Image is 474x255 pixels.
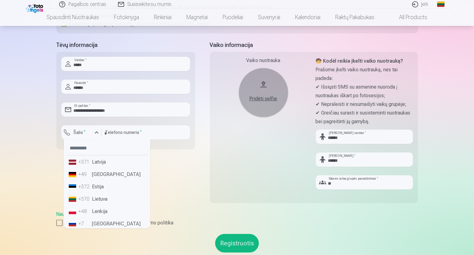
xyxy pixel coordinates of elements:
[56,211,96,217] a: Naudotojo sutartis
[210,41,418,49] h5: Vaiko informacija
[251,9,288,26] a: Suvenyrai
[316,109,413,126] p: ✔ Greičiau surasti ir susisteminti nuotraukas bei pagreitinti jų gamybą.
[316,58,403,64] strong: 🧒 Kodėl reikia įkelti vaiko nuotrauką?
[79,220,91,228] div: +7
[79,208,91,215] div: +48
[66,156,148,168] li: Latvija
[39,9,107,26] a: Spausdinti nuotraukas
[316,65,413,83] p: Prašome įkelti vaiko nuotrauką, nes tai padeda:
[316,83,413,100] p: ✔ Išsiųsti SMS su asmenine nuoroda į nuotraukas iškart po fotosesijos;
[66,218,148,230] li: [GEOGRAPHIC_DATA]
[66,168,148,181] li: [GEOGRAPHIC_DATA]
[215,234,259,253] button: Registruotis
[61,125,102,140] button: Šalis*
[79,183,91,190] div: +372
[66,181,148,193] li: Estija
[239,68,288,117] button: Pridėti selfie
[79,158,91,166] div: +371
[245,95,282,102] div: Pridėti selfie
[382,9,435,26] a: All products
[56,211,418,227] div: ,
[288,9,328,26] a: Kalendoriai
[56,41,195,49] h5: Tėvų informacija
[215,57,312,64] div: Vaiko nuotrauka
[79,171,91,178] div: +49
[316,100,413,109] p: ✔ Nepraleisti ir nesumaišyti vaikų grupėje;
[179,9,215,26] a: Magnetai
[66,205,148,218] li: Lenkija
[147,9,179,26] a: Rinkiniai
[66,193,148,205] li: Lietuva
[26,2,45,13] img: /fa2
[79,195,91,203] div: +370
[107,9,147,26] a: Fotoknyga
[71,129,88,136] label: Šalis
[328,9,382,26] a: Raktų pakabukas
[56,219,418,227] label: Sutinku su Naudotojo sutartimi ir privatumo politika
[215,9,251,26] a: Puodeliai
